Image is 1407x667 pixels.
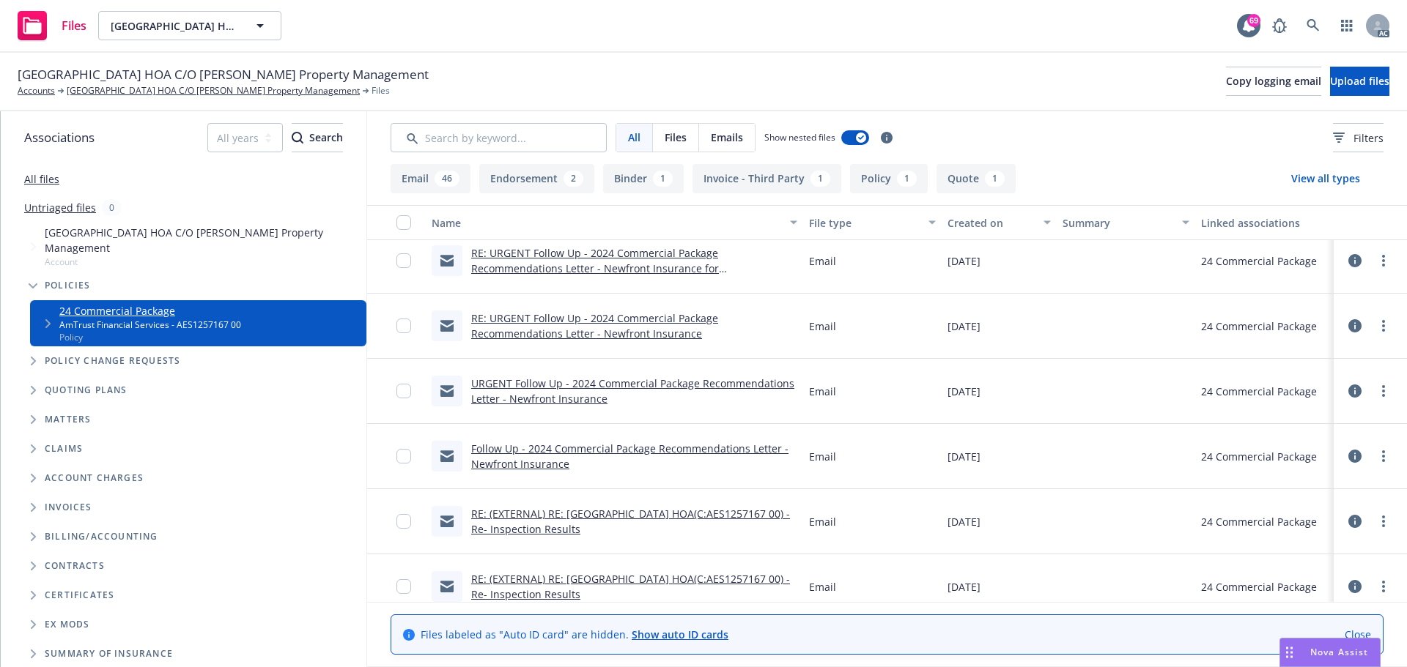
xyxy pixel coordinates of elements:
[1375,382,1392,400] a: more
[1201,449,1317,464] div: 24 Commercial Package
[421,627,728,642] span: Files labeled as "Auto ID card" are hidden.
[1333,123,1384,152] button: Filters
[803,205,942,240] button: File type
[396,253,411,268] input: Toggle Row Selected
[603,164,684,193] button: Binder
[1332,11,1362,40] a: Switch app
[1330,74,1389,88] span: Upload files
[1265,11,1294,40] a: Report a Bug
[1201,579,1317,595] div: 24 Commercial Package
[948,318,981,334] span: [DATE]
[665,130,687,145] span: Files
[850,164,928,193] button: Policy
[471,376,794,406] a: URGENT Follow Up - 2024 Commercial Package Recommendations Letter - Newfront Insurance
[628,130,640,145] span: All
[45,444,83,453] span: Claims
[396,384,411,398] input: Toggle Row Selected
[1280,638,1299,666] div: Drag to move
[45,281,91,290] span: Policies
[1201,318,1317,334] div: 24 Commercial Package
[948,449,981,464] span: [DATE]
[12,5,92,46] a: Files
[24,172,59,186] a: All files
[45,415,91,424] span: Matters
[471,441,789,471] a: Follow Up - 2024 Commercial Package Recommendations Letter - Newfront Insurance
[948,514,981,529] span: [DATE]
[1310,646,1368,658] span: Nova Assist
[45,386,128,395] span: Quoting plans
[435,171,459,187] div: 46
[45,620,89,629] span: Ex Mods
[45,562,105,570] span: Contracts
[45,591,114,600] span: Certificates
[1247,14,1260,27] div: 69
[111,18,237,34] span: [GEOGRAPHIC_DATA] HOA C/O [PERSON_NAME] Property Management
[937,164,1016,193] button: Quote
[1226,67,1321,96] button: Copy logging email
[45,649,173,658] span: Summary of insurance
[809,514,836,529] span: Email
[810,171,830,187] div: 1
[1,222,366,522] div: Tree Example
[564,171,583,187] div: 2
[372,84,390,97] span: Files
[1330,67,1389,96] button: Upload files
[396,449,411,463] input: Toggle Row Selected
[471,246,719,291] a: RE: URGENT Follow Up - 2024 Commercial Package Recommendations Letter - Newfront Insurance for [G...
[396,514,411,529] input: Toggle Row Selected
[693,164,841,193] button: Invoice - Third Party
[426,205,803,240] button: Name
[1201,215,1328,231] div: Linked associations
[809,449,836,464] span: Email
[59,318,241,331] div: AmTrust Financial Services - AES1257167 00
[67,84,360,97] a: [GEOGRAPHIC_DATA] HOA C/O [PERSON_NAME] Property Management
[809,384,836,399] span: Email
[809,253,836,269] span: Email
[942,205,1057,240] button: Created on
[98,11,281,40] button: [GEOGRAPHIC_DATA] HOA C/O [PERSON_NAME] Property Management
[18,65,429,84] span: [GEOGRAPHIC_DATA] HOA C/O [PERSON_NAME] Property Management
[1375,578,1392,595] a: more
[45,357,180,365] span: Policy change requests
[1375,252,1392,269] a: more
[396,579,411,594] input: Toggle Row Selected
[948,579,981,595] span: [DATE]
[948,215,1035,231] div: Created on
[292,132,303,144] svg: Search
[1375,447,1392,465] a: more
[18,84,55,97] a: Accounts
[711,130,743,145] span: Emails
[45,256,361,268] span: Account
[396,318,411,333] input: Toggle Row Selected
[1063,215,1173,231] div: Summary
[45,474,144,482] span: Account charges
[59,331,241,343] span: Policy
[471,311,718,340] a: RE: URGENT Follow Up - 2024 Commercial Package Recommendations Letter - Newfront Insurance
[1333,130,1384,146] span: Filters
[391,123,607,152] input: Search by keyword...
[809,318,836,334] span: Email
[1375,317,1392,335] a: more
[1354,130,1384,146] span: Filters
[391,164,470,193] button: Email
[432,215,781,231] div: Name
[24,128,95,147] span: Associations
[59,303,241,318] a: 24 Commercial Package
[471,507,790,536] a: RE: (EXTERNAL) RE: [GEOGRAPHIC_DATA] HOA(C:AES1257167 00) - Re- Inspection Results
[62,20,86,31] span: Files
[1268,164,1384,193] button: View all types
[45,532,158,541] span: Billing/Accounting
[948,253,981,269] span: [DATE]
[764,131,835,144] span: Show nested files
[1201,253,1317,269] div: 24 Commercial Package
[1201,384,1317,399] div: 24 Commercial Package
[102,199,122,216] div: 0
[1279,638,1381,667] button: Nova Assist
[292,123,343,152] button: SearchSearch
[45,225,361,256] span: [GEOGRAPHIC_DATA] HOA C/O [PERSON_NAME] Property Management
[1299,11,1328,40] a: Search
[632,627,728,641] a: Show auto ID cards
[396,215,411,230] input: Select all
[985,171,1005,187] div: 1
[1201,514,1317,529] div: 24 Commercial Package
